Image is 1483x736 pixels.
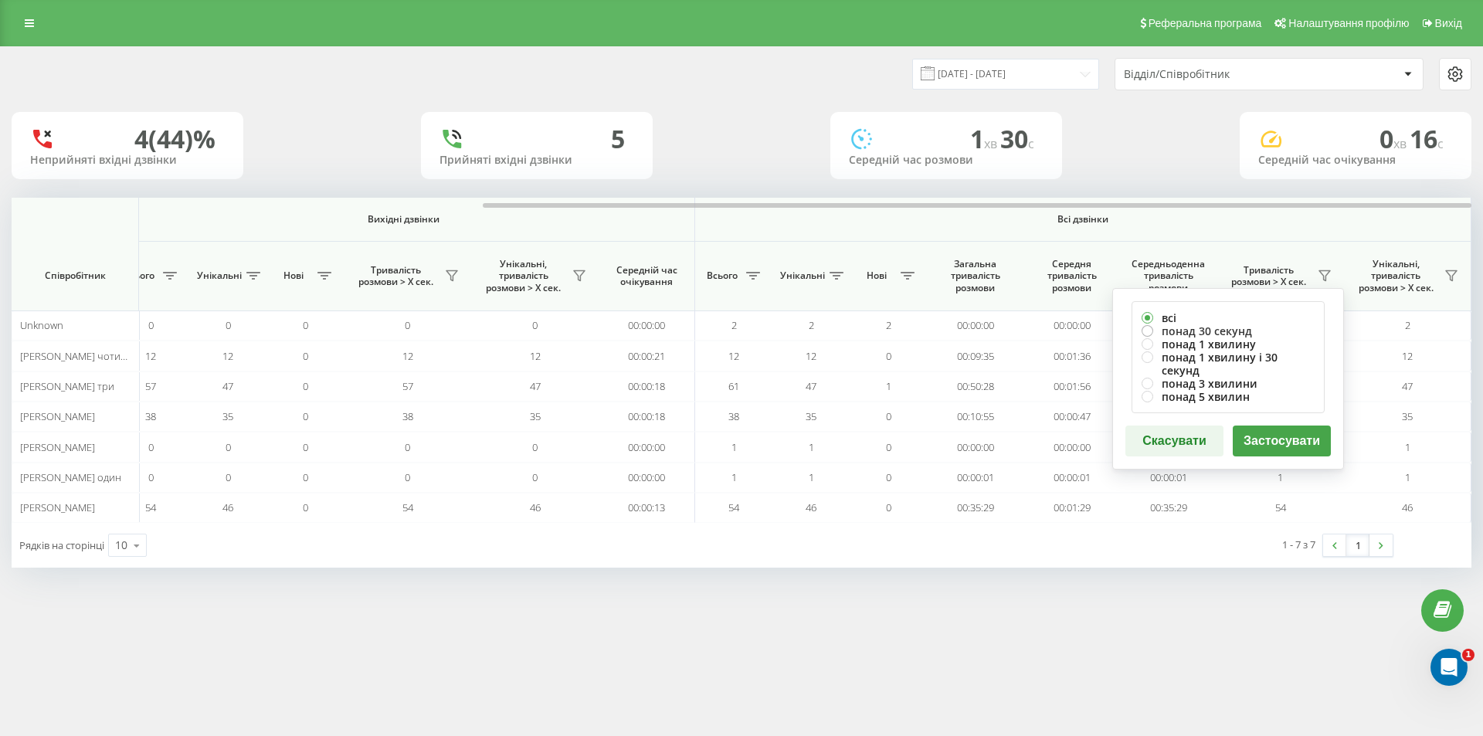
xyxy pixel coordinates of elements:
span: 35 [530,409,541,423]
td: 00:00:01 [1120,463,1217,493]
span: 47 [222,379,233,393]
span: 0 [148,470,154,484]
span: 0 [226,318,231,332]
td: 00:00:00 [599,463,695,493]
span: 0 [405,318,410,332]
span: 46 [222,500,233,514]
span: 0 [303,440,308,454]
td: 00:01:56 [1023,371,1120,402]
span: 46 [806,500,816,514]
span: 0 [532,440,538,454]
div: Неприйняті вхідні дзвінки [30,154,225,167]
span: Середній час очікування [610,264,683,288]
span: 0 [226,440,231,454]
span: Середньоденна тривалість розмови [1132,258,1205,294]
span: 38 [145,409,156,423]
td: 00:00:00 [599,310,695,341]
td: 00:00:00 [927,432,1023,462]
span: [PERSON_NAME] [20,409,95,423]
span: 0 [303,318,308,332]
td: 00:00:18 [599,402,695,432]
span: 12 [402,349,413,363]
span: Співробітник [25,270,125,282]
span: 16 [1410,122,1444,155]
span: 1 [1405,440,1410,454]
a: 1 [1346,534,1369,556]
td: 00:00:18 [599,371,695,402]
td: 00:00:01 [1023,463,1120,493]
span: Всі дзвінки [741,213,1425,226]
span: 1 [1462,649,1475,661]
span: 12 [222,349,233,363]
span: 0 [405,470,410,484]
span: 0 [886,349,891,363]
span: Унікальні, тривалість розмови > Х сек. [1352,258,1440,294]
span: 1 [809,470,814,484]
td: 00:01:36 [1023,341,1120,371]
span: 0 [303,409,308,423]
div: 1 - 7 з 7 [1282,537,1315,552]
span: 0 [1379,122,1410,155]
span: Нові [857,270,896,282]
span: 35 [806,409,816,423]
span: 1 [970,122,1000,155]
td: 00:10:55 [927,402,1023,432]
span: Unknown [20,318,63,332]
td: 00:00:47 [1023,402,1120,432]
button: Скасувати [1125,426,1223,456]
td: 00:00:00 [599,432,695,462]
div: Середній час розмови [849,154,1044,167]
span: 2 [1405,318,1410,332]
span: 0 [148,318,154,332]
span: 47 [1402,379,1413,393]
span: 54 [728,500,739,514]
span: 38 [728,409,739,423]
span: c [1028,135,1034,152]
span: 0 [405,440,410,454]
iframe: Intercom live chat [1430,649,1468,686]
div: Відділ/Співробітник [1124,68,1308,81]
span: 47 [530,379,541,393]
span: 2 [809,318,814,332]
span: 1 [809,440,814,454]
div: 4 (44)% [134,124,215,154]
span: 54 [1275,500,1286,514]
span: 0 [886,409,891,423]
span: Загальна тривалість розмови [938,258,1012,294]
label: всі [1142,311,1315,324]
span: 0 [226,470,231,484]
span: 1 [886,379,891,393]
span: 35 [222,409,233,423]
div: Середній час очікування [1258,154,1453,167]
label: понад 3 хвилини [1142,377,1315,390]
span: 0 [886,440,891,454]
span: 2 [731,318,737,332]
label: понад 30 секунд [1142,324,1315,337]
span: 0 [303,379,308,393]
span: 12 [1402,349,1413,363]
span: Всього [120,270,158,282]
span: 0 [886,500,891,514]
span: Унікальні, тривалість розмови > Х сек. [479,258,568,294]
td: 00:00:00 [927,310,1023,341]
div: Прийняті вхідні дзвінки [439,154,634,167]
td: 00:00:00 [1023,432,1120,462]
span: 0 [532,318,538,332]
td: 00:00:00 [1023,310,1120,341]
span: [PERSON_NAME] три [20,379,114,393]
span: Реферальна програма [1149,17,1262,29]
span: 0 [303,500,308,514]
span: [PERSON_NAME] [20,500,95,514]
span: 47 [806,379,816,393]
td: 00:50:28 [927,371,1023,402]
div: 10 [115,538,127,553]
span: Унікальні [780,270,825,282]
span: 61 [728,379,739,393]
span: Вихід [1435,17,1462,29]
span: Нові [274,270,313,282]
span: 54 [145,500,156,514]
span: 46 [530,500,541,514]
span: 12 [806,349,816,363]
td: 00:00:21 [599,341,695,371]
label: понад 1 хвилину [1142,337,1315,351]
